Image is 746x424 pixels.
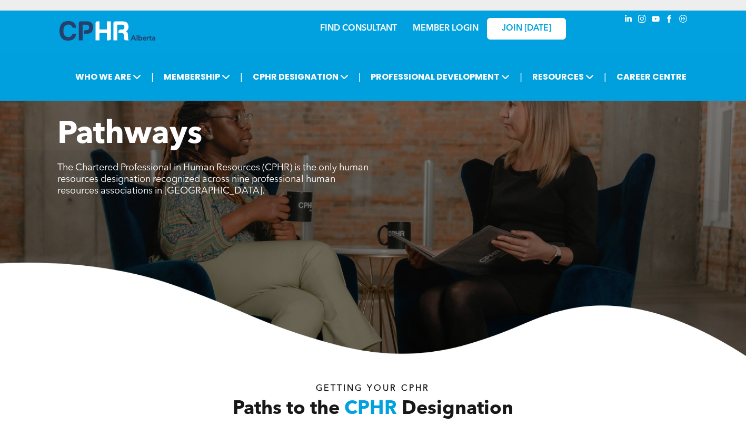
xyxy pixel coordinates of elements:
[72,67,144,86] span: WHO WE ARE
[520,66,522,88] li: |
[59,21,155,41] img: A blue and white logo for cp alberta
[529,67,597,86] span: RESOURCES
[151,66,154,88] li: |
[613,67,690,86] a: CAREER CENTRE
[413,24,479,33] a: MEMBER LOGIN
[359,66,361,88] li: |
[487,18,566,40] a: JOIN [DATE]
[344,400,397,419] span: CPHR
[664,13,675,27] a: facebook
[604,66,606,88] li: |
[57,163,369,196] span: The Chartered Professional in Human Resources (CPHR) is the only human resources designation reco...
[367,67,513,86] span: PROFESSIONAL DEVELOPMENT
[240,66,243,88] li: |
[320,24,397,33] a: FIND CONSULTANT
[678,13,689,27] a: Social network
[502,24,551,34] span: JOIN [DATE]
[233,400,340,419] span: Paths to the
[623,13,634,27] a: linkedin
[316,384,430,393] span: Getting your Cphr
[250,67,352,86] span: CPHR DESIGNATION
[57,119,202,151] span: Pathways
[402,400,513,419] span: Designation
[161,67,233,86] span: MEMBERSHIP
[650,13,662,27] a: youtube
[636,13,648,27] a: instagram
